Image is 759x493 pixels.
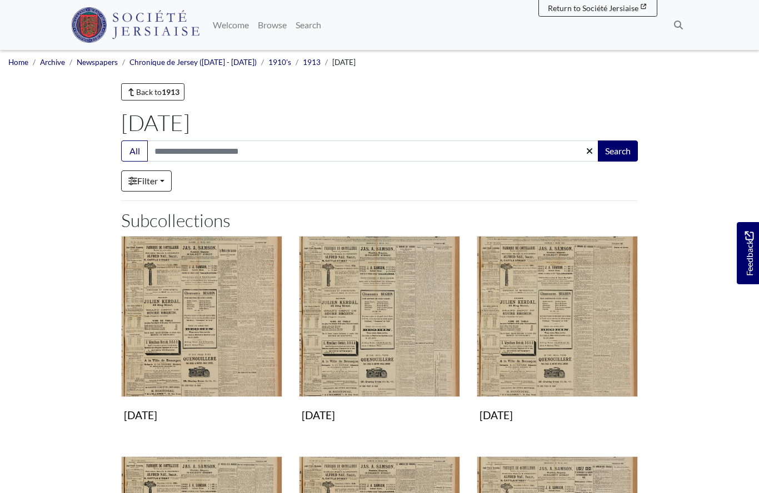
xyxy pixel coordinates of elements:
div: Subcollection [113,236,291,443]
button: Search [598,140,638,162]
button: All [121,140,148,162]
img: 5th March 1913 [299,236,460,397]
a: Archive [40,58,65,67]
span: Feedback [742,231,756,276]
span: [DATE] [332,58,356,67]
a: Browse [253,14,291,36]
a: Filter [121,170,172,192]
a: Back to1913 [121,83,184,100]
a: 1910's [268,58,291,67]
a: Société Jersiaise logo [71,4,199,46]
a: 5th March 1913 [DATE] [299,236,460,426]
span: Return to Société Jersiaise [548,3,638,13]
a: 1913 [303,58,321,67]
a: Newspapers [77,58,118,67]
a: Home [8,58,28,67]
a: Welcome [208,14,253,36]
h1: [DATE] [121,109,638,136]
div: Subcollection [291,236,468,443]
h2: Subcollections [121,210,638,231]
a: 8th March 1913 [DATE] [477,236,638,426]
a: 1st March 1913 [DATE] [121,236,282,426]
div: Subcollection [468,236,646,443]
input: Search this collection... [147,140,599,162]
a: Would you like to provide feedback? [737,222,759,284]
img: 8th March 1913 [477,236,638,397]
a: Chronique de Jersey ([DATE] - [DATE]) [129,58,257,67]
img: 1st March 1913 [121,236,282,397]
a: Search [291,14,326,36]
img: Société Jersiaise [71,7,199,43]
strong: 1913 [162,87,179,97]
